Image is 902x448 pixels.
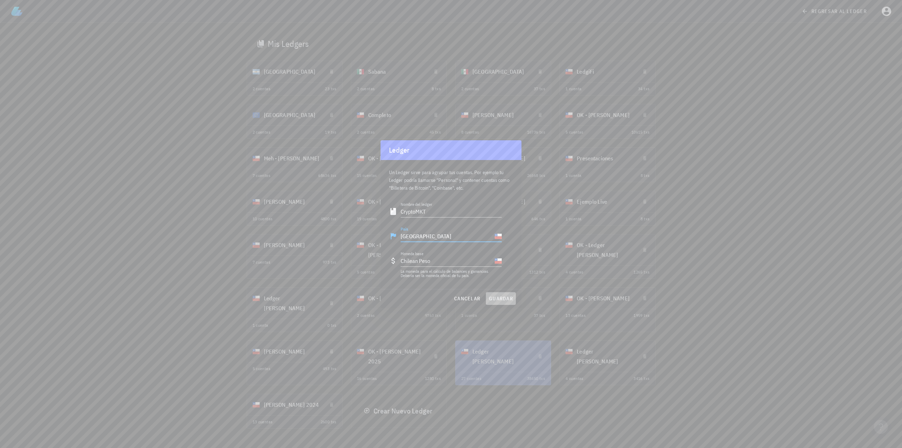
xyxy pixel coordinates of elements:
span: guardar [489,295,513,302]
label: Moneda base [401,251,424,256]
label: País [401,226,408,232]
label: Nombre del ledger [401,202,432,207]
div: La moneda para el cálculo de balances y ganancias. Debería ser la moneda oficial de tu país. [401,269,502,278]
div: CL-icon [495,233,502,240]
button: guardar [486,292,516,305]
div: CLP-icon [495,257,502,264]
div: Ledger [389,145,410,156]
span: cancelar [454,295,480,302]
div: Un Ledger sirve para agrupar tus cuentas. Por ejemplo tu Ledger podría llamarse "Personal" y cont... [389,160,513,196]
span: Chilean Peso [401,257,430,264]
button: cancelar [451,292,483,305]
